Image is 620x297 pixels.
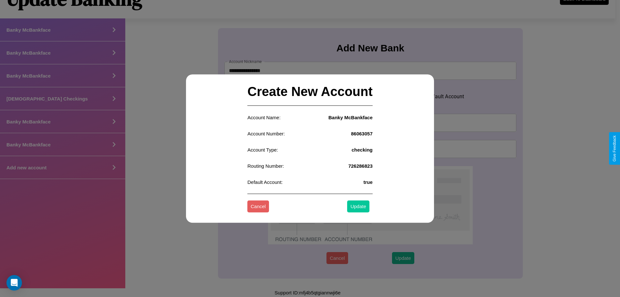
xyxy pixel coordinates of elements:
[247,78,373,106] h2: Create New Account
[247,162,284,170] p: Routing Number:
[247,129,285,138] p: Account Number:
[612,135,617,162] div: Give Feedback
[247,178,283,186] p: Default Account:
[247,201,269,213] button: Cancel
[347,201,369,213] button: Update
[352,147,373,153] h4: checking
[348,163,373,169] h4: 726286823
[328,115,373,120] h4: Banky McBankface
[247,145,278,154] p: Account Type:
[363,179,372,185] h4: true
[351,131,373,136] h4: 86063057
[6,275,22,291] div: Open Intercom Messenger
[247,113,281,122] p: Account Name:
